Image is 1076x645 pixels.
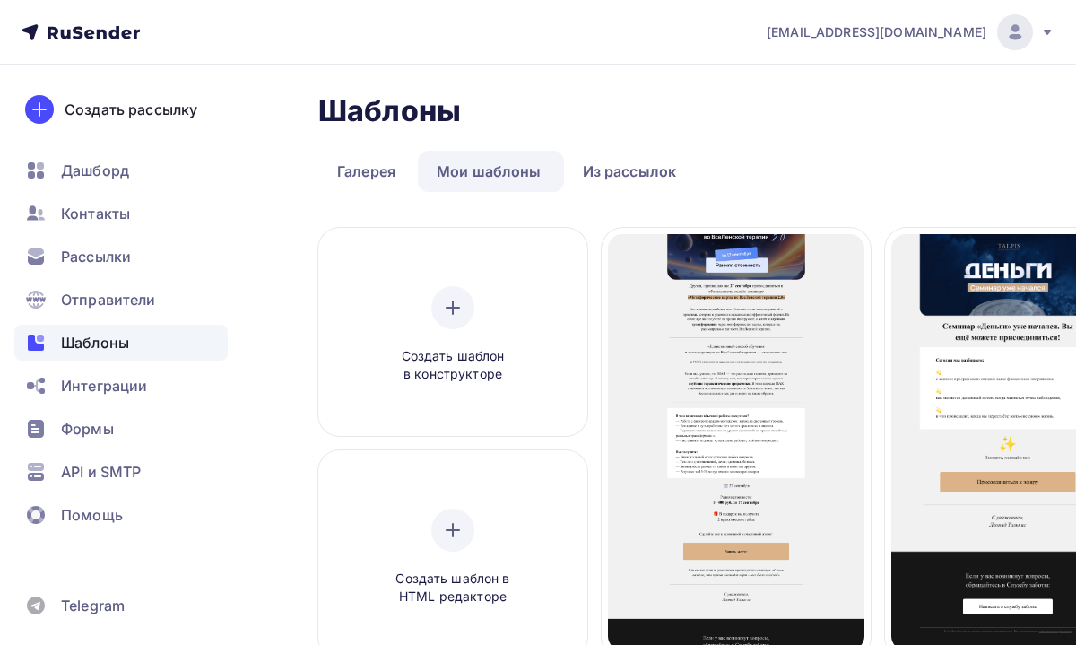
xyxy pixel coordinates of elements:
[14,325,228,361] a: Шаблоны
[61,332,129,353] span: Шаблоны
[14,153,228,188] a: Дашборд
[14,282,228,318] a: Отправители
[318,93,461,129] h2: Шаблоны
[61,595,125,616] span: Telegram
[418,151,560,192] a: Мои шаблоны
[767,23,986,41] span: [EMAIL_ADDRESS][DOMAIN_NAME]
[368,570,538,606] span: Создать шаблон в HTML редакторе
[61,375,147,397] span: Интеграции
[564,151,696,192] a: Из рассылок
[61,504,123,526] span: Помощь
[14,196,228,231] a: Контакты
[61,289,156,310] span: Отправители
[61,246,131,267] span: Рассылки
[61,461,141,483] span: API и SMTP
[61,160,129,181] span: Дашборд
[61,203,130,224] span: Контакты
[14,411,228,447] a: Формы
[318,151,414,192] a: Галерея
[767,14,1054,50] a: [EMAIL_ADDRESS][DOMAIN_NAME]
[61,418,114,440] span: Формы
[65,99,197,120] div: Создать рассылку
[368,347,538,384] span: Создать шаблон в конструкторе
[14,239,228,275] a: Рассылки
